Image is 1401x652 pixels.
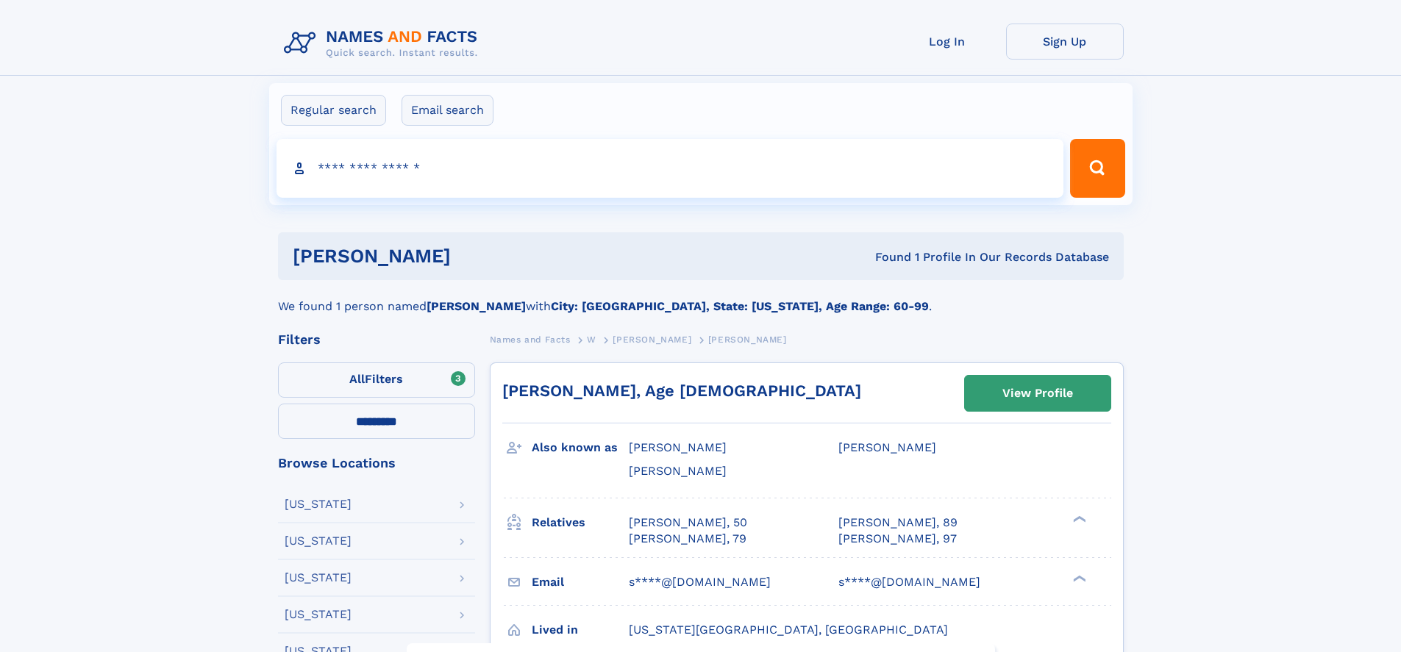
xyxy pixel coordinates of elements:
a: View Profile [965,376,1111,411]
div: We found 1 person named with . [278,280,1124,315]
h3: Also known as [532,435,629,460]
a: [PERSON_NAME], 89 [838,515,958,531]
span: [US_STATE][GEOGRAPHIC_DATA], [GEOGRAPHIC_DATA] [629,623,948,637]
a: [PERSON_NAME], 97 [838,531,957,547]
h3: Email [532,570,629,595]
b: City: [GEOGRAPHIC_DATA], State: [US_STATE], Age Range: 60-99 [551,299,929,313]
span: [PERSON_NAME] [613,334,691,345]
div: ❯ [1069,573,1087,583]
div: [US_STATE] [285,572,352,584]
input: search input [277,139,1064,198]
div: View Profile [1002,376,1073,410]
div: Found 1 Profile In Our Records Database [663,249,1109,265]
label: Filters [278,362,475,398]
b: [PERSON_NAME] [427,299,526,313]
a: [PERSON_NAME] [613,330,691,348]
a: Log In [888,24,1006,60]
button: Search Button [1070,139,1124,198]
a: [PERSON_NAME], 79 [629,531,746,547]
a: Names and Facts [490,330,571,348]
h3: Relatives [532,510,629,535]
span: [PERSON_NAME] [838,440,936,454]
span: [PERSON_NAME] [629,440,727,454]
div: Browse Locations [278,456,475,470]
label: Regular search [281,95,386,126]
h1: [PERSON_NAME] [293,247,663,265]
span: [PERSON_NAME] [629,464,727,478]
label: Email search [402,95,493,126]
a: [PERSON_NAME], 50 [629,515,747,531]
div: [US_STATE] [285,609,352,620]
div: [US_STATE] [285,498,352,510]
a: [PERSON_NAME], Age [DEMOGRAPHIC_DATA] [502,381,861,400]
div: [US_STATE] [285,535,352,547]
span: W [587,334,596,345]
span: [PERSON_NAME] [708,334,787,345]
a: Sign Up [1006,24,1124,60]
span: All [349,372,365,386]
h3: Lived in [532,617,629,642]
div: ❯ [1069,514,1087,523]
a: W [587,330,596,348]
div: Filters [278,333,475,346]
img: Logo Names and Facts [278,24,490,63]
